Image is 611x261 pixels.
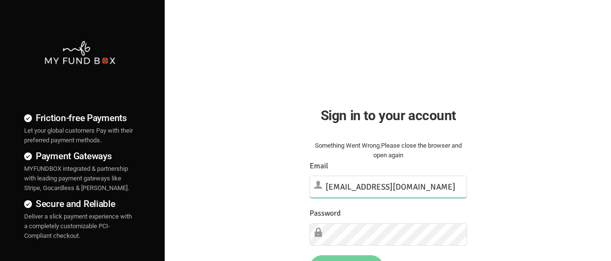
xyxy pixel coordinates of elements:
[24,111,136,125] h4: Friction-free Payments
[24,165,129,192] span: MYFUNDBOX integrated & partnership with leading payment gateways like Stripe, Gocardless & [PERSO...
[310,141,467,160] div: Something Went Wrong.Please close the browser and open again
[24,213,132,239] span: Deliver a slick payment experience with a completely customizable PCI-Compliant checkout.
[310,160,328,172] label: Email
[24,197,136,211] h4: Secure and Reliable
[44,40,116,65] img: mfbwhite.png
[24,127,133,144] span: Let your global customers Pay with their preferred payment methods.
[310,105,467,126] h2: Sign in to your account
[310,207,341,220] label: Password
[310,176,467,198] input: Email
[24,149,136,163] h4: Payment Gateways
